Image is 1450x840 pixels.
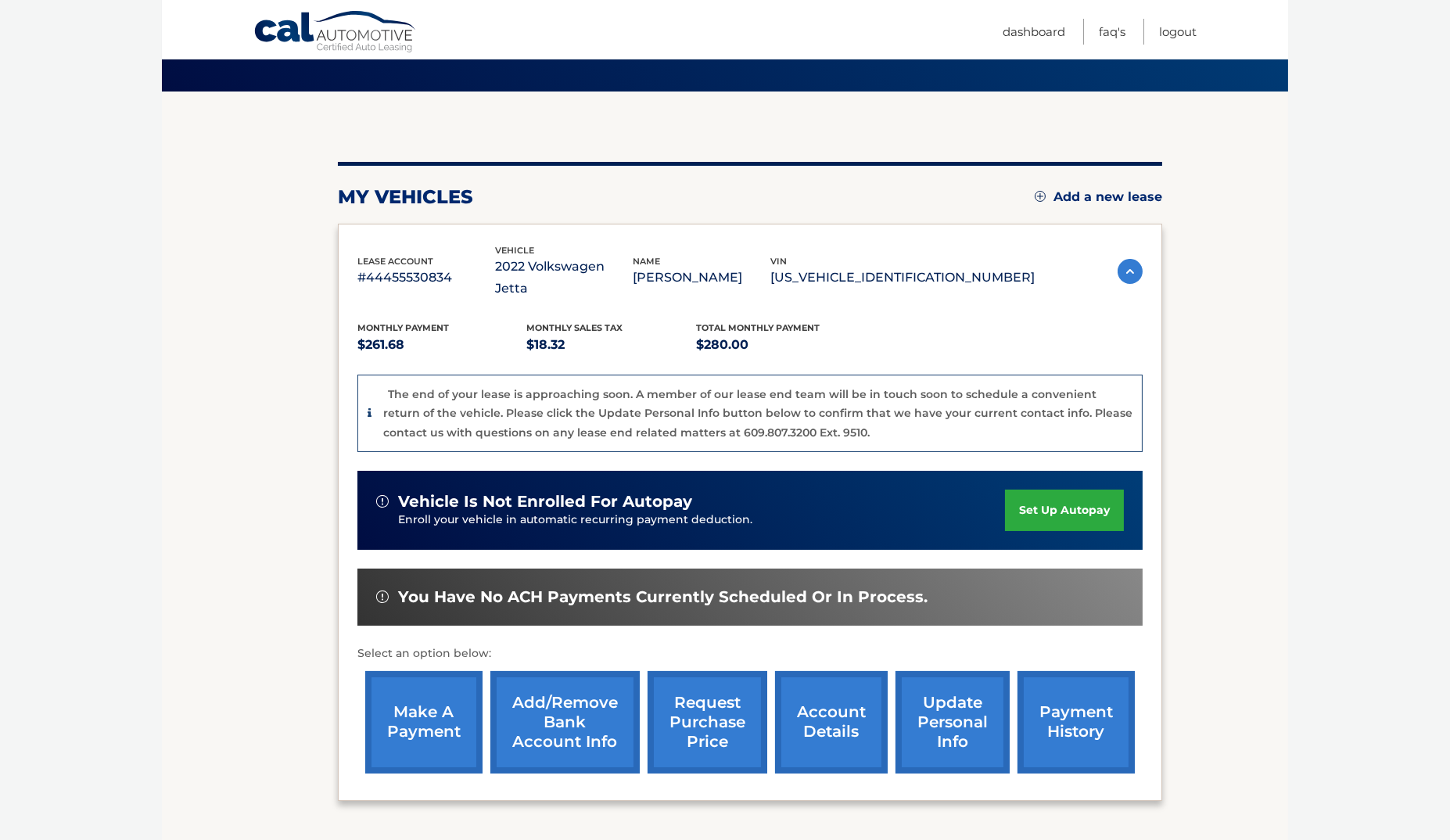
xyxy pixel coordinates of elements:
p: $280.00 [696,334,866,356]
p: [PERSON_NAME] [633,267,770,289]
span: Monthly sales Tax [527,322,623,333]
a: account details [775,671,888,774]
a: FAQ's [1099,19,1125,45]
span: vehicle is not enrolled for autopay [398,492,692,512]
span: Monthly Payment [357,322,449,333]
span: name [633,256,660,267]
a: set up autopay [1005,490,1124,531]
span: vin [770,256,787,267]
a: Logout [1159,19,1197,45]
p: $261.68 [357,334,527,356]
a: Cal Automotive [253,10,418,56]
span: lease account [357,256,433,267]
img: alert-white.svg [376,495,389,508]
span: Total Monthly Payment [696,322,820,333]
p: $18.32 [527,334,697,356]
p: [US_VEHICLE_IDENTIFICATION_NUMBER] [770,267,1035,289]
p: #44455530834 [357,267,495,289]
a: Dashboard [1003,19,1065,45]
img: add.svg [1035,191,1046,202]
h2: my vehicles [338,185,473,209]
span: vehicle [495,245,534,256]
span: You have no ACH payments currently scheduled or in process. [398,587,928,607]
img: accordion-active.svg [1118,259,1143,284]
a: payment history [1018,671,1135,774]
p: Enroll your vehicle in automatic recurring payment deduction. [398,512,1005,529]
a: Add/Remove bank account info [490,671,640,774]
p: The end of your lease is approaching soon. A member of our lease end team will be in touch soon t... [383,387,1132,440]
a: update personal info [895,671,1010,774]
a: Add a new lease [1035,189,1162,205]
a: request purchase price [648,671,767,774]
img: alert-white.svg [376,591,389,603]
p: Select an option below: [357,644,1143,663]
p: 2022 Volkswagen Jetta [495,256,633,300]
a: make a payment [365,671,483,774]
